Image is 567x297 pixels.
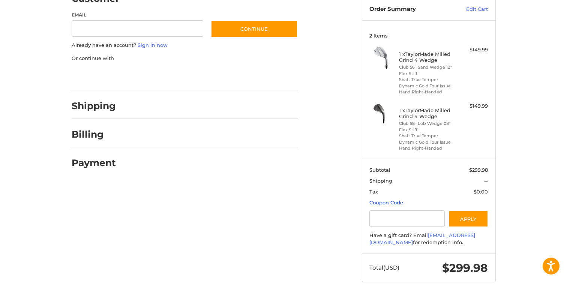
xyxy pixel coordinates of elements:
[399,51,456,63] h4: 1 x TaylorMade Milled Grind 4 Wedge
[369,232,488,246] div: Have a gift card? Email for redemption info.
[369,264,399,271] span: Total (USD)
[399,127,456,133] li: Flex Stiff
[505,277,567,297] iframe: Google Customer Reviews
[72,100,116,112] h2: Shipping
[469,167,488,173] span: $299.98
[369,189,378,195] span: Tax
[458,46,488,54] div: $149.99
[72,129,115,140] h2: Billing
[138,42,168,48] a: Sign in now
[474,189,488,195] span: $0.00
[69,69,125,83] iframe: PayPal-paypal
[369,178,392,184] span: Shipping
[484,178,488,184] span: --
[399,145,456,151] li: Hand Right-Handed
[196,69,252,83] iframe: PayPal-venmo
[399,70,456,77] li: Flex Stiff
[72,42,298,49] p: Already have an account?
[450,6,488,13] a: Edit Cart
[448,210,488,227] button: Apply
[133,69,189,83] iframe: PayPal-paylater
[72,12,204,18] label: Email
[369,210,445,227] input: Gift Certificate or Coupon Code
[399,64,456,70] li: Club 56° Sand Wedge 12°
[72,157,116,169] h2: Payment
[369,199,403,205] a: Coupon Code
[369,33,488,39] h3: 2 Items
[399,89,456,95] li: Hand Right-Handed
[399,120,456,127] li: Club 58° Lob Wedge 08°
[399,107,456,120] h4: 1 x TaylorMade Milled Grind 4 Wedge
[399,76,456,89] li: Shaft True Temper Dynamic Gold Tour Issue
[72,55,298,62] p: Or continue with
[458,102,488,110] div: $149.99
[369,167,390,173] span: Subtotal
[442,261,488,275] span: $299.98
[369,6,450,13] h3: Order Summary
[211,20,298,37] button: Continue
[399,133,456,145] li: Shaft True Temper Dynamic Gold Tour Issue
